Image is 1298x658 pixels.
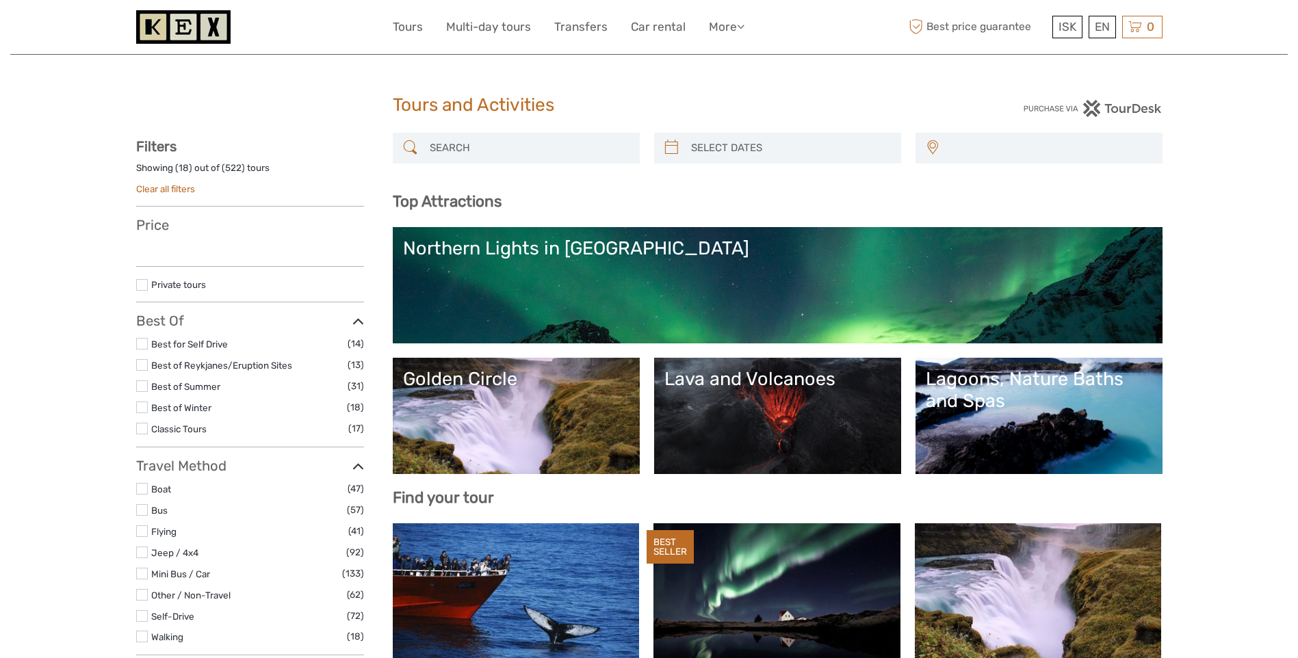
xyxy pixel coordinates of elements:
[151,423,207,434] a: Classic Tours
[348,481,364,497] span: (47)
[151,505,168,516] a: Bus
[151,339,228,350] a: Best for Self Drive
[393,488,494,507] b: Find your tour
[151,568,210,579] a: Mini Bus / Car
[136,10,231,44] img: 1261-44dab5bb-39f8-40da-b0c2-4d9fce00897c_logo_small.jpg
[348,421,364,436] span: (17)
[136,313,364,329] h3: Best Of
[342,566,364,581] span: (133)
[179,161,189,174] label: 18
[1089,16,1116,38] div: EN
[347,502,364,518] span: (57)
[225,161,242,174] label: 522
[424,136,633,160] input: SEARCH
[403,237,1152,259] div: Northern Lights in [GEOGRAPHIC_DATA]
[347,399,364,415] span: (18)
[151,484,171,495] a: Boat
[631,17,686,37] a: Car rental
[136,161,364,183] div: Showing ( ) out of ( ) tours
[136,458,364,474] h3: Travel Method
[926,368,1152,412] div: Lagoons, Nature Baths and Spas
[348,523,364,539] span: (41)
[403,368,629,464] a: Golden Circle
[403,237,1152,333] a: Northern Lights in [GEOGRAPHIC_DATA]
[136,138,177,155] strong: Filters
[554,17,608,37] a: Transfers
[1145,20,1156,34] span: 0
[926,368,1152,464] a: Lagoons, Nature Baths and Spas
[346,544,364,560] span: (92)
[151,402,211,413] a: Best of Winter
[664,368,891,390] div: Lava and Volcanoes
[347,608,364,624] span: (72)
[151,381,220,392] a: Best of Summer
[136,183,195,194] a: Clear all filters
[348,378,364,394] span: (31)
[151,611,194,622] a: Self-Drive
[151,526,177,537] a: Flying
[393,17,423,37] a: Tours
[151,547,198,558] a: Jeep / 4x4
[348,357,364,373] span: (13)
[393,192,502,211] b: Top Attractions
[686,136,894,160] input: SELECT DATES
[348,336,364,352] span: (14)
[906,16,1049,38] span: Best price guarantee
[151,590,231,601] a: Other / Non-Travel
[709,17,744,37] a: More
[151,279,206,290] a: Private tours
[151,631,183,642] a: Walking
[1023,100,1162,117] img: PurchaseViaTourDesk.png
[136,217,364,233] h3: Price
[347,587,364,603] span: (62)
[393,94,906,116] h1: Tours and Activities
[647,530,694,564] div: BEST SELLER
[446,17,531,37] a: Multi-day tours
[403,368,629,390] div: Golden Circle
[664,368,891,464] a: Lava and Volcanoes
[151,360,292,371] a: Best of Reykjanes/Eruption Sites
[347,629,364,644] span: (18)
[1059,20,1076,34] span: ISK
